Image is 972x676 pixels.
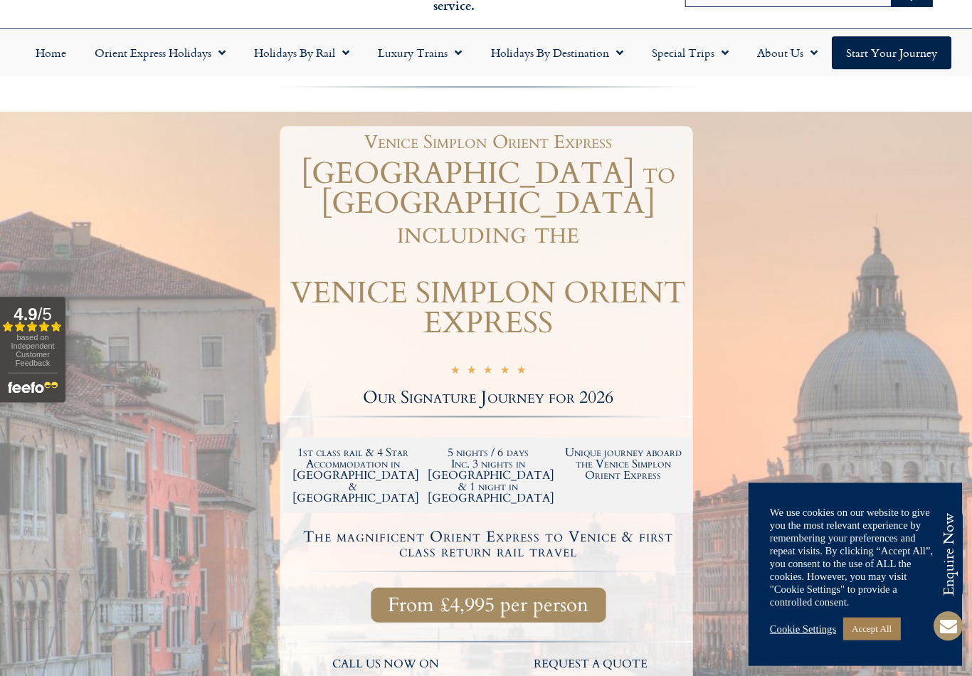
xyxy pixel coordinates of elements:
[290,655,481,673] p: call us now on
[831,36,951,69] a: Start your Journey
[476,36,637,69] a: Holidays by Destination
[388,596,588,613] span: From £4,995 per person
[290,133,685,152] h1: Venice Simplon Orient Express
[240,36,364,69] a: Holidays by Rail
[467,364,476,380] i: ☆
[769,505,940,608] div: We use cookies on our website to give you the most relevant experience by remembering your prefer...
[483,364,492,380] i: ☆
[21,36,80,69] a: Home
[80,36,240,69] a: Orient Express Holidays
[428,446,549,503] h2: 5 nights / 6 days Inc. 3 nights in [GEOGRAPHIC_DATA] & 1 night in [GEOGRAPHIC_DATA]
[637,36,742,69] a: Special Trips
[450,364,460,380] i: ☆
[7,36,965,69] nav: Menu
[292,446,413,503] h2: 1st class rail & 4 Star Accommodation in [GEOGRAPHIC_DATA] & [GEOGRAPHIC_DATA]
[516,364,525,380] i: ☆
[500,364,509,380] i: ☆
[283,159,692,338] h1: [GEOGRAPHIC_DATA] to [GEOGRAPHIC_DATA] including the VENICE SIMPLON ORIENT EXPRESS
[283,389,692,406] h2: Our Signature Journey for 2026
[495,655,686,673] p: request a quote
[842,617,899,639] a: Accept All
[285,529,690,559] h4: The magnificent Orient Express to Venice & first class return rail travel
[769,622,835,635] a: Cookie Settings
[364,36,476,69] a: Luxury Trains
[371,587,606,622] a: From £4,995 per person
[450,361,525,380] div: 5/5
[742,36,831,69] a: About Us
[562,446,683,480] h2: Unique journey aboard the Venice Simplon Orient Express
